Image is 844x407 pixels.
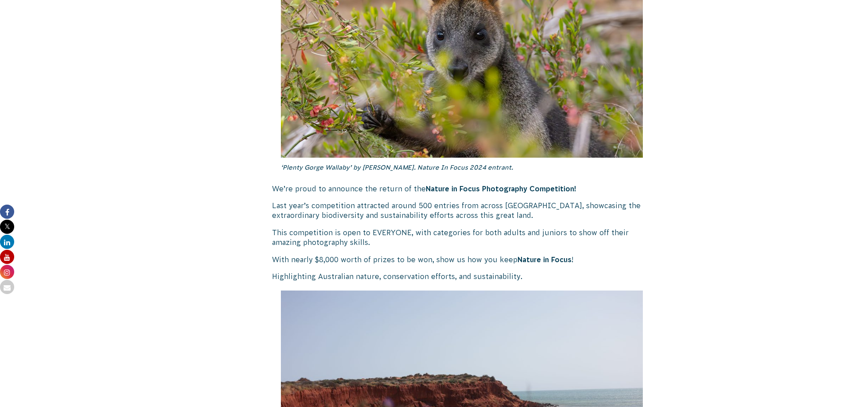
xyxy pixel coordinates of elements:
[272,228,652,248] p: This competition is open to EVERYONE, with categories for both adults and juniors to show off the...
[281,164,513,171] em: ‘Plenty Gorge Wallaby’ by [PERSON_NAME]. Nature In Focus 2024 entrant.
[426,185,576,193] strong: Nature in Focus Photography Competition!
[517,256,572,264] strong: Nature in Focus
[272,271,652,281] p: Highlighting Australian nature, conservation efforts, and sustainability.
[272,201,652,221] p: Last year’s competition attracted around 500 entries from across [GEOGRAPHIC_DATA], showcasing th...
[272,255,652,264] p: With nearly $8,000 worth of prizes to be won, show us how you keep !
[272,184,652,194] p: We’re proud to announce the return of the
